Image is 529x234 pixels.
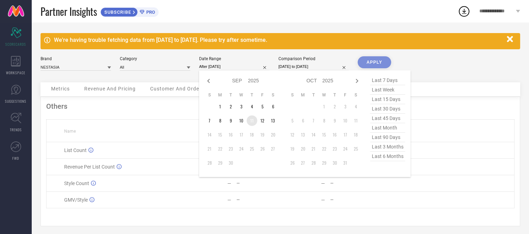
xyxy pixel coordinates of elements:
td: Wed Sep 24 2025 [236,144,247,154]
span: Name [64,129,76,134]
td: Thu Oct 09 2025 [330,115,340,126]
span: FWD [13,156,19,161]
td: Tue Oct 14 2025 [308,129,319,140]
span: last 6 months [370,152,405,161]
div: Comparison Period [278,56,349,61]
td: Sun Oct 12 2025 [287,129,298,140]
th: Friday [257,92,268,98]
td: Tue Sep 23 2025 [226,144,236,154]
span: last 3 months [370,142,405,152]
th: Thursday [247,92,257,98]
td: Fri Oct 31 2025 [340,158,351,168]
td: Sun Sep 21 2025 [204,144,215,154]
a: SUBSCRIBEPRO [100,6,159,17]
td: Sun Oct 19 2025 [287,144,298,154]
td: Thu Oct 16 2025 [330,129,340,140]
td: Tue Sep 30 2025 [226,158,236,168]
span: Style Count [64,181,89,186]
td: Sun Oct 05 2025 [287,115,298,126]
div: Others [46,102,515,110]
span: last 30 days [370,104,405,114]
td: Tue Sep 02 2025 [226,101,236,112]
span: last week [370,85,405,95]
div: — [227,197,231,203]
td: Thu Sep 25 2025 [247,144,257,154]
td: Thu Oct 23 2025 [330,144,340,154]
span: PRO [144,10,155,15]
span: last 45 days [370,114,405,123]
span: TRENDS [10,127,22,132]
div: Previous month [204,77,213,85]
th: Monday [298,92,308,98]
div: — [321,197,325,203]
span: Customer And Orders [150,86,204,91]
td: Sun Oct 26 2025 [287,158,298,168]
td: Mon Sep 22 2025 [215,144,226,154]
span: Partner Insights [41,4,97,19]
td: Sat Sep 27 2025 [268,144,278,154]
td: Wed Oct 22 2025 [319,144,330,154]
td: Fri Oct 24 2025 [340,144,351,154]
span: Metrics [51,86,70,91]
td: Fri Sep 12 2025 [257,115,268,126]
td: Mon Sep 15 2025 [215,129,226,140]
td: Wed Oct 15 2025 [319,129,330,140]
span: WORKSPACE [6,70,26,75]
input: Select comparison period [278,63,349,70]
td: Mon Sep 01 2025 [215,101,226,112]
td: Wed Sep 17 2025 [236,129,247,140]
th: Tuesday [308,92,319,98]
td: Fri Sep 05 2025 [257,101,268,112]
td: Tue Sep 16 2025 [226,129,236,140]
th: Friday [340,92,351,98]
td: Sat Oct 25 2025 [351,144,361,154]
span: GMV/Style [64,197,88,203]
input: Select date range [199,63,270,70]
td: Sat Sep 06 2025 [268,101,278,112]
td: Mon Oct 27 2025 [298,158,308,168]
span: List Count [64,147,87,153]
td: Thu Sep 11 2025 [247,115,257,126]
th: Monday [215,92,226,98]
td: Fri Sep 19 2025 [257,129,268,140]
td: Wed Oct 29 2025 [319,158,330,168]
td: Sun Sep 14 2025 [204,129,215,140]
th: Tuesday [226,92,236,98]
td: Sun Sep 28 2025 [204,158,215,168]
td: Mon Oct 06 2025 [298,115,308,126]
td: Tue Oct 28 2025 [308,158,319,168]
th: Thursday [330,92,340,98]
td: Tue Oct 21 2025 [308,144,319,154]
td: Sat Sep 20 2025 [268,129,278,140]
td: Thu Oct 30 2025 [330,158,340,168]
td: Wed Sep 10 2025 [236,115,247,126]
td: Wed Sep 03 2025 [236,101,247,112]
th: Wednesday [319,92,330,98]
td: Mon Sep 08 2025 [215,115,226,126]
td: Thu Sep 18 2025 [247,129,257,140]
div: Open download list [458,5,470,18]
td: Tue Oct 07 2025 [308,115,319,126]
td: Thu Oct 02 2025 [330,101,340,112]
td: Sat Oct 04 2025 [351,101,361,112]
div: Category [120,56,190,61]
span: last 90 days [370,133,405,142]
span: SUGGESTIONS [5,99,27,104]
span: last 7 days [370,76,405,85]
td: Sat Oct 11 2025 [351,115,361,126]
div: Brand [41,56,111,61]
span: last 15 days [370,95,405,104]
td: Mon Sep 29 2025 [215,158,226,168]
div: — [330,181,374,186]
td: Sat Oct 18 2025 [351,129,361,140]
div: — [236,197,280,202]
div: — [330,197,374,202]
th: Saturday [351,92,361,98]
span: SUBSCRIBE [101,10,133,15]
td: Fri Sep 26 2025 [257,144,268,154]
div: — [236,181,280,186]
td: Mon Oct 13 2025 [298,129,308,140]
td: Fri Oct 03 2025 [340,101,351,112]
td: Thu Sep 04 2025 [247,101,257,112]
span: SCORECARDS [6,42,26,47]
